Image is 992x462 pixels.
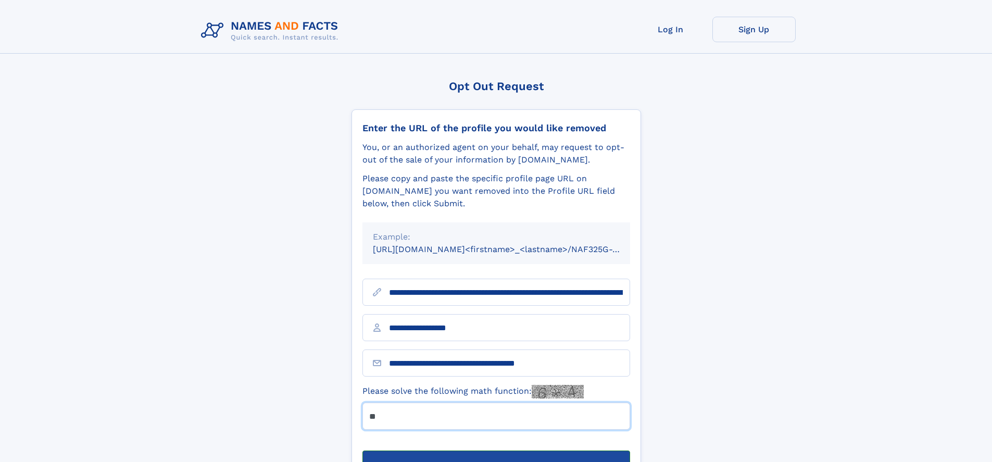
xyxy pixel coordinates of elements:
[197,17,347,45] img: Logo Names and Facts
[373,244,650,254] small: [URL][DOMAIN_NAME]<firstname>_<lastname>/NAF325G-xxxxxxxx
[373,231,620,243] div: Example:
[362,122,630,134] div: Enter the URL of the profile you would like removed
[362,385,584,398] label: Please solve the following math function:
[362,172,630,210] div: Please copy and paste the specific profile page URL on [DOMAIN_NAME] you want removed into the Pr...
[712,17,796,42] a: Sign Up
[362,141,630,166] div: You, or an authorized agent on your behalf, may request to opt-out of the sale of your informatio...
[351,80,641,93] div: Opt Out Request
[629,17,712,42] a: Log In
